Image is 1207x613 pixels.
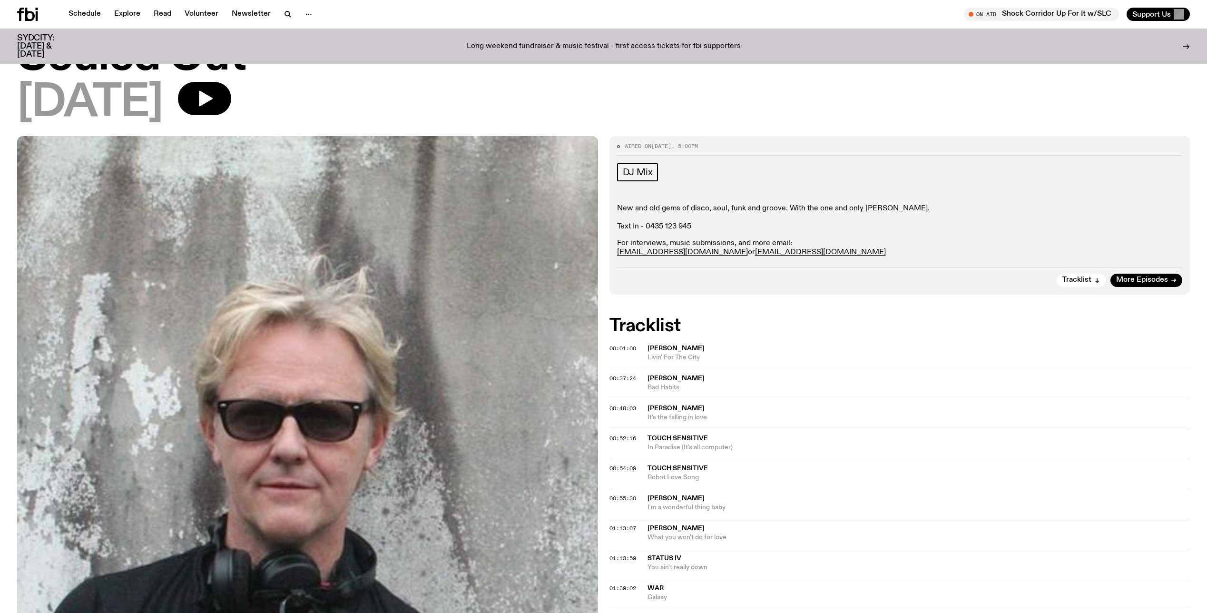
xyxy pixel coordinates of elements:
[648,473,1190,482] span: Robot Love Song
[648,503,1190,512] span: I'm a wonderful thing baby
[648,585,664,592] span: War
[609,496,636,501] button: 00:55:30
[1127,8,1190,21] button: Support Us
[609,494,636,502] span: 00:55:30
[179,8,224,21] a: Volunteer
[609,375,636,382] span: 00:37:24
[648,533,1190,542] span: What you won't do for love
[108,8,146,21] a: Explore
[617,163,658,181] a: DJ Mix
[467,42,741,51] p: Long weekend fundraiser & music festival - first access tickets for fbi supporters
[648,345,705,352] span: [PERSON_NAME]
[755,248,886,256] a: [EMAIL_ADDRESS][DOMAIN_NAME]
[63,8,107,21] a: Schedule
[1116,277,1168,284] span: More Episodes
[609,556,636,561] button: 01:13:59
[648,495,705,502] span: [PERSON_NAME]
[609,435,636,442] span: 00:52:16
[623,167,653,178] span: DJ Mix
[651,142,671,150] span: [DATE]
[609,554,636,562] span: 01:13:59
[625,142,651,150] span: Aired on
[648,375,705,382] span: [PERSON_NAME]
[648,353,1190,362] span: Livin' For The City
[648,563,1190,572] span: You ain't really down
[17,34,78,59] h3: SYDCITY: [DATE] & [DATE]
[609,345,636,352] span: 00:01:00
[609,405,636,412] span: 00:48:03
[609,584,636,592] span: 01:39:02
[617,248,748,256] a: [EMAIL_ADDRESS][DOMAIN_NAME]
[609,406,636,411] button: 00:48:03
[648,383,1190,392] span: Bad Habits
[1057,274,1106,287] button: Tracklist
[609,436,636,441] button: 00:52:16
[648,593,1190,602] span: Galaxy
[17,82,163,125] span: [DATE]
[1110,274,1182,287] a: More Episodes
[648,405,705,412] span: [PERSON_NAME]
[609,346,636,351] button: 00:01:00
[226,8,276,21] a: Newsletter
[648,413,1190,422] span: It's the falling in love
[1062,277,1091,284] span: Tracklist
[609,526,636,531] button: 01:13:07
[648,465,708,472] span: Touch Sensitive
[648,435,708,442] span: Touch Sensitive
[609,465,636,472] span: 00:54:09
[648,443,1190,452] span: In Paradise (It's all computer)
[609,317,1190,335] h2: Tracklist
[617,239,1183,257] p: For interviews, music submissions, and more email: or
[964,8,1119,21] button: On AirShock Corridor Up For It w/SLC
[648,525,705,532] span: [PERSON_NAME]
[609,466,636,471] button: 00:54:09
[617,204,1183,232] p: New and old gems of disco, soul, funk and groove. With the one and only [PERSON_NAME]. Text In - ...
[148,8,177,21] a: Read
[609,524,636,532] span: 01:13:07
[609,586,636,591] button: 01:39:02
[1132,10,1171,19] span: Support Us
[17,35,1190,78] h1: Souled Out
[671,142,698,150] span: , 5:00pm
[609,376,636,381] button: 00:37:24
[648,555,681,562] span: Status IV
